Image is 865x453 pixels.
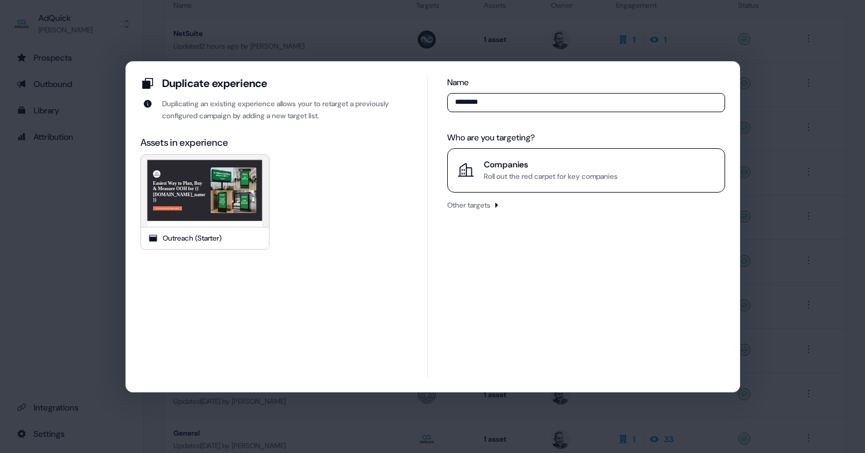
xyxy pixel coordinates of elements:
[447,199,490,211] div: Other targets
[484,158,618,170] div: Companies
[447,131,725,143] div: Who are you targeting?
[447,148,725,193] button: CompaniesRoll out the red carpet for key companies
[162,98,409,122] div: Duplicating an existing experience allows your to retarget a previously configured campaign by ad...
[140,136,409,149] div: Assets in experience
[447,76,725,88] div: Name
[163,232,222,244] div: Outreach (Starter)
[484,170,618,182] div: Roll out the red carpet for key companies
[162,76,267,91] div: Duplicate experience
[447,199,500,211] button: Other targets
